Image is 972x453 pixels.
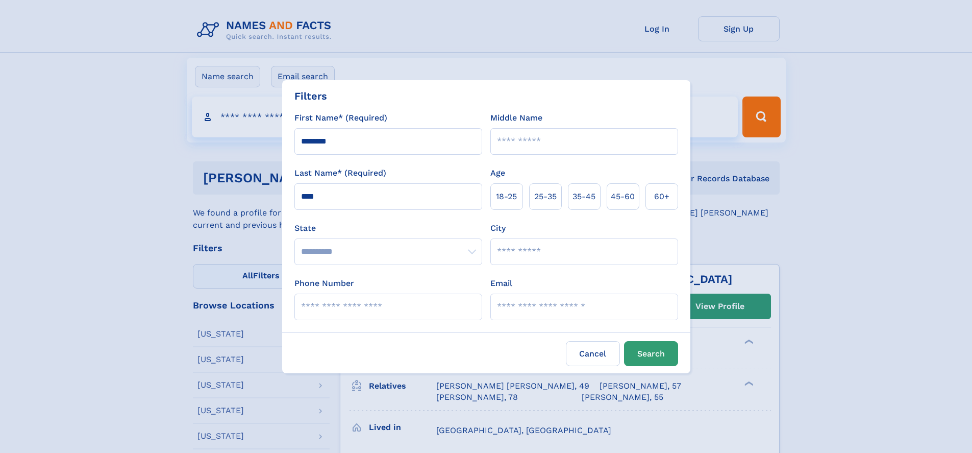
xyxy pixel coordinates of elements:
span: 45‑60 [611,190,635,203]
span: 18‑25 [496,190,517,203]
label: Age [490,167,505,179]
label: Middle Name [490,112,542,124]
label: Phone Number [294,277,354,290]
button: Search [624,341,678,366]
label: Email [490,277,512,290]
label: Last Name* (Required) [294,167,386,179]
label: State [294,222,482,234]
label: City [490,222,506,234]
label: Cancel [566,341,620,366]
span: 35‑45 [572,190,595,203]
span: 60+ [654,190,669,203]
label: First Name* (Required) [294,112,387,124]
span: 25‑35 [534,190,557,203]
div: Filters [294,88,327,104]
